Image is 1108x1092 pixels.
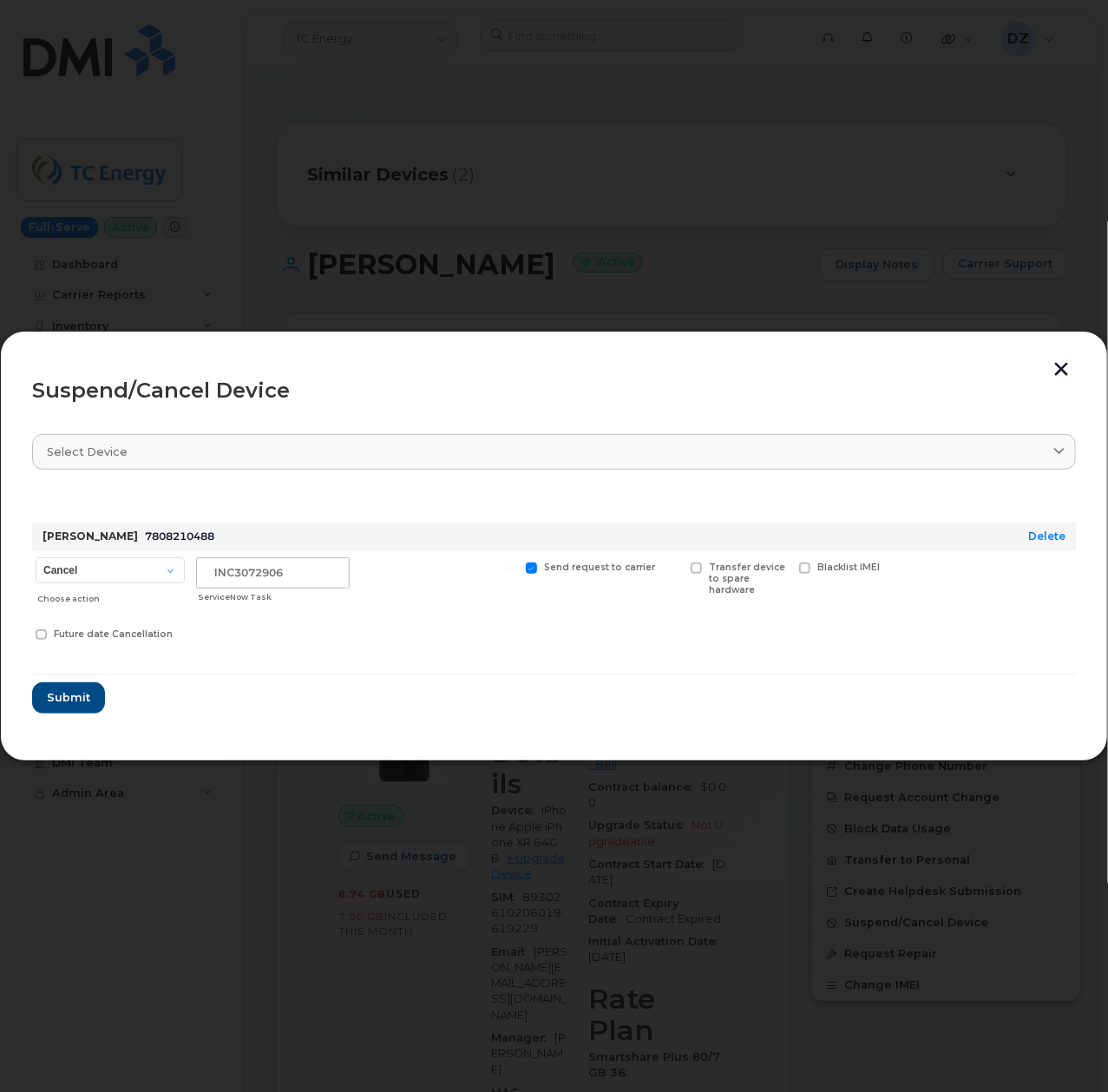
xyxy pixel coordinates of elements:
input: ServiceNow Task [196,557,350,589]
a: Delete [1028,530,1065,543]
div: ServiceNow Task [198,590,350,604]
input: Blacklist IMEI [778,562,787,571]
iframe: Messenger Launcher [1033,1016,1095,1079]
span: Blacklist IMEI [817,562,880,573]
input: Send request to carrier [505,562,514,571]
input: Transfer device to spare hardware [670,562,679,571]
span: Send request to carrier [544,562,655,573]
span: Transfer device to spare hardware [709,562,785,595]
div: Suspend/Cancel Device [32,380,1076,401]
